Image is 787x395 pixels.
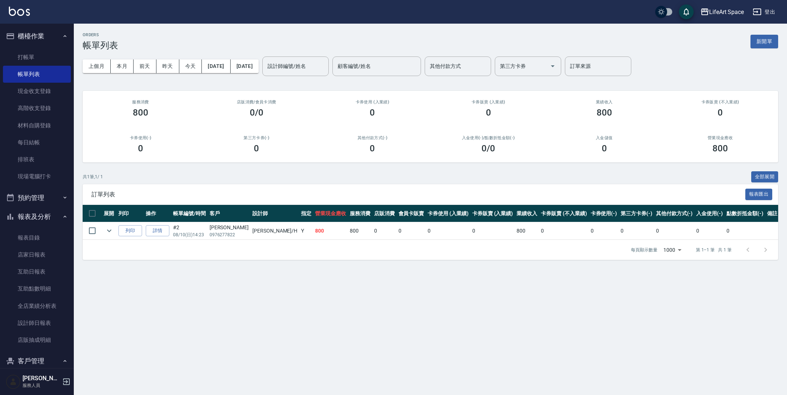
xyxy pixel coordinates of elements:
[555,100,653,104] h2: 業績收入
[750,38,778,45] a: 新開單
[671,100,769,104] h2: 卡券販賣 (不入業績)
[750,5,778,19] button: 登出
[745,189,773,200] button: 報表匯出
[171,222,208,240] td: #2
[3,351,71,371] button: 客戶管理
[712,143,728,154] h3: 800
[9,7,30,16] img: Logo
[3,298,71,315] a: 全店業績分析表
[254,143,259,154] h3: 0
[515,222,539,240] td: 800
[3,27,71,46] button: 櫃檯作業
[694,205,725,222] th: 入金使用(-)
[83,174,103,180] p: 共 1 筆, 1 / 1
[372,205,397,222] th: 店販消費
[696,247,732,253] p: 第 1–1 筆 共 1 筆
[3,315,71,332] a: 設計師日報表
[765,205,779,222] th: 備註
[134,59,156,73] button: 前天
[104,225,115,236] button: expand row
[750,35,778,48] button: 新開單
[3,83,71,100] a: 現金收支登錄
[251,222,299,240] td: [PERSON_NAME] /H
[3,151,71,168] a: 排班表
[348,205,372,222] th: 服務消費
[202,59,230,73] button: [DATE]
[539,222,588,240] td: 0
[146,225,169,237] a: 詳情
[210,224,249,231] div: [PERSON_NAME]
[751,171,779,183] button: 全部展開
[231,59,259,73] button: [DATE]
[313,205,348,222] th: 營業現金應收
[725,205,765,222] th: 點數折抵金額(-)
[299,222,313,240] td: Y
[654,222,695,240] td: 0
[745,190,773,197] a: 報表匯出
[3,263,71,280] a: 互助日報表
[619,205,654,222] th: 第三方卡券(-)
[602,143,607,154] h3: 0
[671,135,769,140] h2: 營業現金應收
[171,205,208,222] th: 帳單編號/時間
[3,66,71,83] a: 帳單列表
[619,222,654,240] td: 0
[660,240,684,260] div: 1000
[3,117,71,134] a: 材料自購登錄
[144,205,171,222] th: 操作
[597,107,612,118] h3: 800
[83,59,111,73] button: 上個月
[3,49,71,66] a: 打帳單
[3,332,71,348] a: 店販抽成明細
[470,222,515,240] td: 0
[3,168,71,185] a: 現場電腦打卡
[323,135,421,140] h2: 其他付款方式(-)
[210,231,249,238] p: 0976277822
[3,229,71,246] a: 報表目錄
[92,135,190,140] h2: 卡券使用(-)
[299,205,313,222] th: 指定
[102,205,117,222] th: 展開
[173,231,206,238] p: 08/10 (日) 14:23
[251,205,299,222] th: 設計師
[207,100,306,104] h2: 店販消費 /會員卡消費
[547,60,559,72] button: Open
[470,205,515,222] th: 卡券販賣 (入業績)
[3,100,71,117] a: 高階收支登錄
[370,107,375,118] h3: 0
[694,222,725,240] td: 0
[679,4,694,19] button: save
[179,59,202,73] button: 今天
[3,188,71,207] button: 預約管理
[725,222,765,240] td: 0
[539,205,588,222] th: 卡券販賣 (不入業績)
[117,205,144,222] th: 列印
[118,225,142,237] button: 列印
[439,135,537,140] h2: 入金使用(-) /點數折抵金額(-)
[3,280,71,297] a: 互助點數明細
[313,222,348,240] td: 800
[426,205,470,222] th: 卡券使用 (入業績)
[515,205,539,222] th: 業績收入
[697,4,747,20] button: LifeArt Space
[83,32,118,37] h2: ORDERS
[589,205,619,222] th: 卡券使用(-)
[323,100,421,104] h2: 卡券使用 (入業績)
[555,135,653,140] h2: 入金儲值
[3,246,71,263] a: 店家日報表
[6,374,21,389] img: Person
[3,207,71,226] button: 報表及分析
[397,205,426,222] th: 會員卡販賣
[654,205,695,222] th: 其他付款方式(-)
[111,59,134,73] button: 本月
[83,40,118,51] h3: 帳單列表
[138,143,143,154] h3: 0
[3,134,71,151] a: 每日結帳
[481,143,495,154] h3: 0 /0
[631,247,657,253] p: 每頁顯示數量
[92,191,745,198] span: 訂單列表
[709,7,744,17] div: LifeArt Space
[250,107,263,118] h3: 0/0
[589,222,619,240] td: 0
[23,375,60,382] h5: [PERSON_NAME]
